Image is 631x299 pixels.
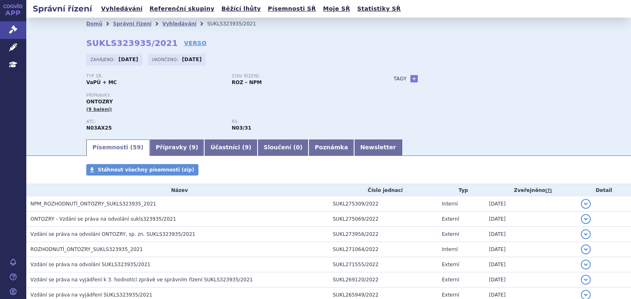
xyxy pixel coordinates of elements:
a: Stáhnout všechny písemnosti (zip) [86,164,198,176]
button: detail [581,229,591,239]
span: 0 [296,144,300,151]
span: 9 [245,144,249,151]
p: Přípravky: [86,93,377,98]
span: Vzdání se práva na vyjádření SUKLS323935/2021 [30,292,152,298]
a: Domů [86,21,102,27]
strong: VaPÚ + MC [86,80,117,85]
th: Detail [577,184,631,196]
th: Číslo jednací [329,184,438,196]
li: SUKLS323935/2021 [207,18,267,30]
span: (9 balení) [86,107,112,112]
span: Externí [442,277,459,283]
a: Písemnosti (59) [86,139,150,156]
span: NPM_ROZHODNUTÍ_ONTOZRY_SUKLS323935_2021 [30,201,156,207]
a: + [410,75,418,82]
td: [DATE] [485,272,577,288]
span: Vzdání se práva na odvolání SUKLS323935/2021 [30,262,150,267]
td: SUKL275069/2022 [329,212,438,227]
strong: [DATE] [182,57,202,62]
a: Vyhledávání [99,3,145,14]
button: detail [581,244,591,254]
a: Sloučení (0) [258,139,309,156]
h2: Správní řízení [26,3,99,14]
td: SUKL273956/2022 [329,227,438,242]
td: [DATE] [485,257,577,272]
span: 59 [133,144,140,151]
td: [DATE] [485,242,577,257]
a: Písemnosti SŘ [265,3,318,14]
th: Zveřejněno [485,184,577,196]
a: Poznámka [309,139,354,156]
a: Referenční skupiny [147,3,217,14]
a: Účastníci (9) [204,139,257,156]
span: Zahájeno: [90,56,116,63]
button: detail [581,214,591,224]
a: Správní řízení [113,21,152,27]
a: Vyhledávání [162,21,196,27]
td: [DATE] [485,196,577,212]
abbr: (?) [545,188,552,194]
button: detail [581,199,591,209]
a: Newsletter [354,139,402,156]
span: Interní [442,201,458,207]
span: 9 [191,144,196,151]
td: [DATE] [485,227,577,242]
span: ROZHODNUTÍ_ONTOZRY_SUKLS323935_2021 [30,247,143,252]
td: SUKL271555/2022 [329,257,438,272]
td: [DATE] [485,212,577,227]
td: SUKL271064/2022 [329,242,438,257]
span: Externí [442,292,459,298]
td: SUKL269120/2022 [329,272,438,288]
p: Typ SŘ: [86,74,223,79]
button: detail [581,260,591,269]
strong: [DATE] [119,57,138,62]
span: ONTOZRY - Vzdání se práva na odvolání sukls323935/2021 [30,216,176,222]
p: RS: [232,119,369,124]
a: Moje SŘ [320,3,352,14]
span: Vzdání se práva na odvolání ONTOZRY, sp. zn. SUKLS323935/2021 [30,231,195,237]
button: detail [581,275,591,285]
span: Vzdání se práva na vyjádření k 3. hodnotící zprávě ve správním řízení SUKLS323935/2021 [30,277,253,283]
span: Externí [442,231,459,237]
p: ATC: [86,119,223,124]
p: Stav řízení: [232,74,369,79]
a: Přípravky (9) [150,139,204,156]
span: Externí [442,262,459,267]
strong: SUKLS323935/2021 [86,38,178,48]
strong: ROZ – NPM [232,80,262,85]
a: Běžící lhůty [219,3,263,14]
span: ONTOZRY [86,99,113,105]
th: Název [26,184,329,196]
span: Interní [442,247,458,252]
a: VERSO [184,39,207,47]
h3: Tagy [394,74,407,84]
th: Typ [438,184,485,196]
span: Ukončeno: [152,56,180,63]
strong: cenobamat [232,125,251,131]
a: Statistiky SŘ [355,3,403,14]
span: Stáhnout všechny písemnosti (zip) [98,167,194,173]
td: SUKL275309/2022 [329,196,438,212]
strong: CENOBAMAT [86,125,112,131]
span: Externí [442,216,459,222]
